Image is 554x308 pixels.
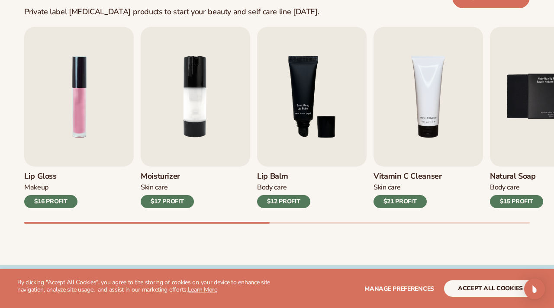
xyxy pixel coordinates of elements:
div: $16 PROFIT [24,195,77,208]
p: By clicking "Accept All Cookies", you agree to the storing of cookies on your device to enhance s... [17,279,277,294]
div: Body Care [257,183,310,192]
h3: Vitamin C Cleanser [374,172,442,181]
div: $21 PROFIT [374,195,427,208]
a: 1 / 9 [24,27,134,208]
button: Manage preferences [364,280,434,297]
h3: Moisturizer [141,172,194,181]
div: Private label [MEDICAL_DATA] products to start your beauty and self care line [DATE]. [24,7,319,17]
a: 3 / 9 [257,27,367,208]
a: Learn More [188,286,217,294]
div: Skin Care [374,183,442,192]
div: $15 PROFIT [490,195,543,208]
div: $12 PROFIT [257,195,310,208]
div: Makeup [24,183,77,192]
button: accept all cookies [444,280,537,297]
h3: Lip Gloss [24,172,77,181]
h3: Natural Soap [490,172,543,181]
a: 2 / 9 [141,27,250,208]
a: 4 / 9 [374,27,483,208]
div: Skin Care [141,183,194,192]
span: Manage preferences [364,285,434,293]
h3: Lip Balm [257,172,310,181]
div: Open Intercom Messenger [524,279,545,299]
div: $17 PROFIT [141,195,194,208]
div: Body Care [490,183,543,192]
